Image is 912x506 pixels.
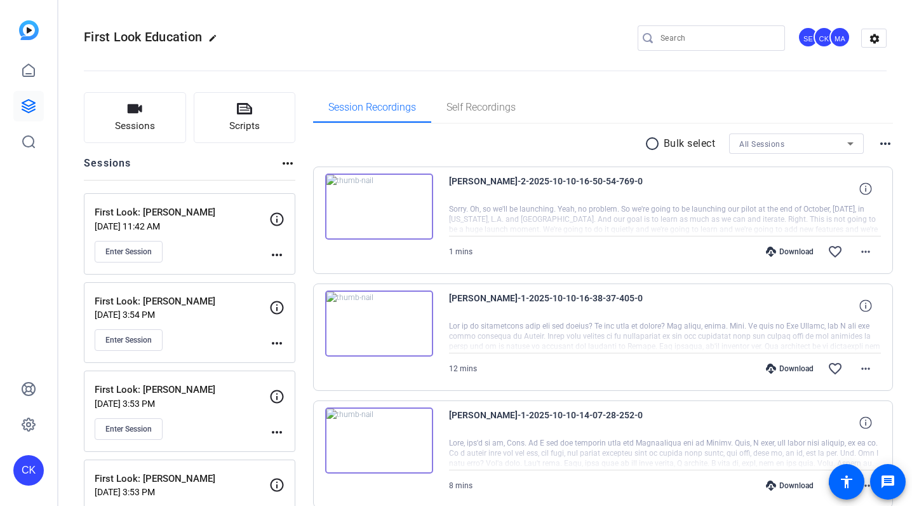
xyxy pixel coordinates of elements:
[229,119,260,133] span: Scripts
[828,361,843,376] mat-icon: favorite_border
[449,247,473,256] span: 1 mins
[95,418,163,440] button: Enter Session
[760,247,820,257] div: Download
[280,156,295,171] mat-icon: more_horiz
[328,102,416,113] span: Session Recordings
[19,20,39,40] img: blue-gradient.svg
[95,329,163,351] button: Enter Session
[798,27,819,48] div: SE
[858,244,873,259] mat-icon: more_horiz
[95,487,269,497] p: [DATE] 3:53 PM
[95,241,163,263] button: Enter Session
[269,247,285,263] mat-icon: more_horiz
[829,27,850,48] div: MA
[95,205,269,220] p: First Look: [PERSON_NAME]
[449,481,473,490] span: 8 mins
[645,136,664,151] mat-icon: radio_button_unchecked
[269,425,285,440] mat-icon: more_horiz
[95,310,269,320] p: [DATE] 3:54 PM
[95,472,269,486] p: First Look: [PERSON_NAME]
[105,247,152,257] span: Enter Session
[95,399,269,409] p: [DATE] 3:53 PM
[739,140,784,149] span: All Sessions
[664,136,716,151] p: Bulk select
[194,92,296,143] button: Scripts
[84,156,131,180] h2: Sessions
[449,407,684,438] span: [PERSON_NAME]-1-2025-10-10-14-07-28-252-0
[878,136,893,151] mat-icon: more_horiz
[828,478,843,493] mat-icon: favorite_border
[84,92,186,143] button: Sessions
[446,102,516,113] span: Self Recordings
[84,29,202,44] span: First Look Education
[115,119,155,133] span: Sessions
[839,474,854,489] mat-icon: accessibility
[814,27,835,48] div: CK
[208,34,224,49] mat-icon: edit
[105,424,152,434] span: Enter Session
[814,27,836,49] ngx-avatar: Caroline Kissell
[95,383,269,397] p: First Look: [PERSON_NAME]
[661,31,775,46] input: Search
[325,291,433,357] img: thumb-nail
[449,364,477,373] span: 12 mins
[858,478,873,493] mat-icon: more_horiz
[325,407,433,474] img: thumb-nail
[862,29,887,48] mat-icon: settings
[449,291,684,321] span: [PERSON_NAME]-1-2025-10-10-16-38-37-405-0
[325,174,433,240] img: thumb-nail
[798,27,820,49] ngx-avatar: Shelby Eden
[105,335,152,345] span: Enter Session
[95,294,269,309] p: First Look: [PERSON_NAME]
[449,174,684,204] span: [PERSON_NAME]-2-2025-10-10-16-50-54-769-0
[760,481,820,491] div: Download
[858,361,873,376] mat-icon: more_horiz
[829,27,852,49] ngx-avatar: Melissa Abe
[95,221,269,231] p: [DATE] 11:42 AM
[760,364,820,374] div: Download
[828,244,843,259] mat-icon: favorite_border
[880,474,895,489] mat-icon: message
[269,336,285,351] mat-icon: more_horiz
[13,455,44,486] div: CK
